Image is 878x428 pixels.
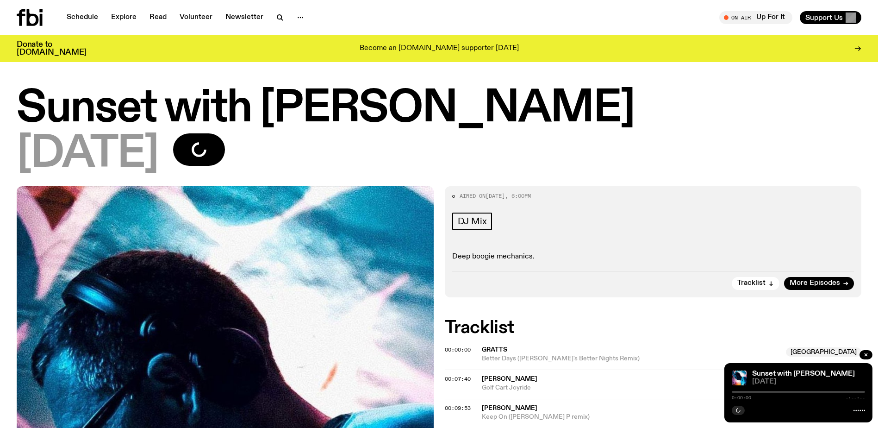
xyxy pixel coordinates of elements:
span: Keep On ([PERSON_NAME] P remix) [482,413,862,422]
img: Simon Caldwell stands side on, looking downwards. He has headphones on. Behind him is a brightly ... [732,371,747,385]
button: 00:00:00 [445,347,471,352]
span: Tracklist [737,280,766,287]
span: Gratts [482,346,507,353]
button: 00:07:40 [445,377,471,382]
a: DJ Mix [452,213,492,230]
h3: Donate to [DOMAIN_NAME] [17,41,87,57]
span: Aired on [460,192,486,200]
h2: Tracklist [445,320,862,336]
a: Volunteer [174,11,218,24]
span: [DATE] [17,133,158,175]
span: -:--:-- [846,396,865,400]
span: DJ Mix [458,216,487,227]
span: Better Days ([PERSON_NAME]'s Better Nights Remix) [482,354,781,363]
span: [DATE] [752,378,865,385]
span: 00:07:40 [445,375,471,383]
h1: Sunset with [PERSON_NAME] [17,88,861,130]
span: 00:09:53 [445,404,471,412]
span: [GEOGRAPHIC_DATA] [786,347,861,357]
p: Deep boogie mechanics. [452,252,854,261]
span: 0:00:00 [732,396,751,400]
a: More Episodes [784,277,854,290]
span: More Episodes [790,280,840,287]
p: Become an [DOMAIN_NAME] supporter [DATE] [360,44,519,53]
a: Explore [106,11,142,24]
button: On AirUp For It [719,11,792,24]
button: Support Us [800,11,861,24]
button: 00:09:53 [445,406,471,411]
span: 00:00:00 [445,346,471,353]
span: Support Us [805,13,843,22]
span: [PERSON_NAME] [482,405,537,411]
a: Sunset with [PERSON_NAME] [752,370,855,378]
span: Golf Cart Joyride [482,384,862,392]
span: , 6:00pm [505,192,531,200]
span: [DATE] [486,192,505,200]
span: [PERSON_NAME] [482,376,537,382]
button: Tracklist [732,277,779,290]
a: Newsletter [220,11,269,24]
a: Schedule [61,11,104,24]
a: Read [144,11,172,24]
